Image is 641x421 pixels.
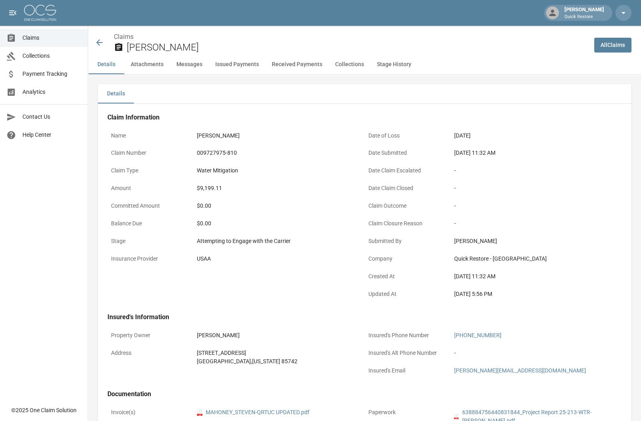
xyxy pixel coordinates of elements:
[365,363,451,378] p: Insured's Email
[370,55,418,74] button: Stage History
[107,405,193,420] p: Invoice(s)
[197,357,361,366] div: [GEOGRAPHIC_DATA] , [US_STATE] 85742
[454,149,618,157] div: [DATE] 11:32 AM
[127,42,588,53] h2: [PERSON_NAME]
[454,367,586,374] a: [PERSON_NAME][EMAIL_ADDRESS][DOMAIN_NAME]
[22,52,81,60] span: Collections
[365,286,451,302] p: Updated At
[197,166,361,175] div: Water Mitigation
[107,113,622,121] h4: Claim Information
[454,272,618,281] div: [DATE] 11:32 AM
[114,33,133,40] a: Claims
[107,145,193,161] p: Claim Number
[365,128,451,144] p: Date of Loss
[454,166,618,175] div: -
[594,38,631,53] a: AllClaims
[365,251,451,267] p: Company
[107,233,193,249] p: Stage
[11,406,77,414] div: © 2025 One Claim Solution
[107,313,622,321] h4: Insured's Information
[107,128,193,144] p: Name
[365,405,451,420] p: Paperwork
[365,163,451,178] p: Date Claim Escalated
[265,55,329,74] button: Received Payments
[197,219,361,228] div: $0.00
[365,145,451,161] p: Date Submitted
[197,408,309,417] a: pdfMAHONEY_STEVEN-QRTUC UPDATED.pdf
[24,5,56,21] img: ocs-logo-white-transparent.png
[365,345,451,361] p: Insured's Alt Phone Number
[329,55,370,74] button: Collections
[365,328,451,343] p: Insured's Phone Number
[197,184,361,192] div: $9,199.11
[124,55,170,74] button: Attachments
[564,14,604,20] p: Quick Restore
[107,198,193,214] p: Committed Amount
[107,251,193,267] p: Insurance Provider
[209,55,265,74] button: Issued Payments
[107,328,193,343] p: Property Owner
[98,84,134,103] button: Details
[22,70,81,78] span: Payment Tracking
[454,219,618,228] div: -
[454,184,618,192] div: -
[365,233,451,249] p: Submitted By
[454,255,618,263] div: Quick Restore - [GEOGRAPHIC_DATA]
[197,202,361,210] div: $0.00
[365,216,451,231] p: Claim Closure Reason
[22,34,81,42] span: Claims
[365,180,451,196] p: Date Claim Closed
[107,163,193,178] p: Claim Type
[197,349,361,357] div: [STREET_ADDRESS]
[454,290,618,298] div: [DATE] 5:56 PM
[197,132,361,140] div: [PERSON_NAME]
[107,216,193,231] p: Balance Due
[197,149,361,157] div: 009727975-810
[98,84,631,103] div: details tabs
[107,390,622,398] h4: Documentation
[88,55,124,74] button: Details
[561,6,607,20] div: [PERSON_NAME]
[114,32,588,42] nav: breadcrumb
[454,332,501,338] a: [PHONE_NUMBER]
[365,269,451,284] p: Created At
[454,349,618,357] div: -
[454,202,618,210] div: -
[365,198,451,214] p: Claim Outcome
[197,255,361,263] div: USAA
[107,345,193,361] p: Address
[197,237,361,245] div: Attempting to Engage with the Carrier
[5,5,21,21] button: open drawer
[22,131,81,139] span: Help Center
[170,55,209,74] button: Messages
[197,331,361,340] div: [PERSON_NAME]
[22,113,81,121] span: Contact Us
[454,132,618,140] div: [DATE]
[88,55,641,74] div: anchor tabs
[22,88,81,96] span: Analytics
[107,180,193,196] p: Amount
[454,237,618,245] div: [PERSON_NAME]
